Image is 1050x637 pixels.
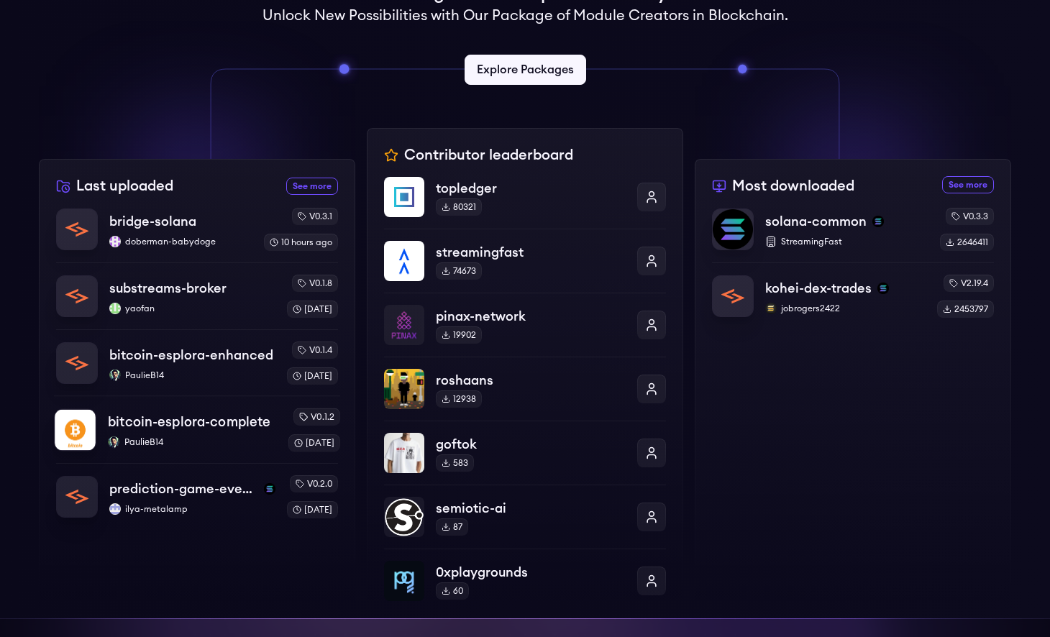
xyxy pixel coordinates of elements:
[56,262,338,329] a: substreams-brokersubstreams-brokeryaofanyaofanv0.1.8[DATE]
[436,178,626,198] p: topledger
[384,305,424,345] img: pinax-network
[713,276,753,316] img: kohei-dex-trades
[937,301,994,318] div: 2453797
[57,209,97,249] img: bridge-solana
[56,329,338,396] a: bitcoin-esplora-enhancedbitcoin-esplora-enhancedPaulieB14PaulieB14v0.1.4[DATE]
[384,369,424,409] img: roshaans
[384,421,666,485] a: goftokgoftok583
[287,367,338,385] div: [DATE]
[436,434,626,454] p: goftok
[765,211,867,232] p: solana-common
[384,549,666,601] a: 0xplaygrounds0xplaygrounds60
[288,434,340,452] div: [DATE]
[57,343,97,383] img: bitcoin-esplora-enhanced
[287,301,338,318] div: [DATE]
[109,370,275,381] p: PaulieB14
[436,454,474,472] div: 583
[56,463,338,518] a: prediction-game-eventsprediction-game-eventssolanailya-metalampilya-metalampv0.2.0[DATE]
[384,293,666,357] a: pinax-networkpinax-network19902
[384,561,424,601] img: 0xplaygrounds
[109,503,275,515] p: ilya-metalamp
[384,433,424,473] img: goftok
[436,198,482,216] div: 80321
[57,276,97,316] img: substreams-broker
[290,475,338,492] div: v0.2.0
[877,283,889,294] img: solana
[286,178,338,195] a: See more recently uploaded packages
[109,345,273,365] p: bitcoin-esplora-enhanced
[56,208,338,262] a: bridge-solanabridge-solanadoberman-babydogedoberman-babydogev0.3.110 hours ago
[384,177,666,229] a: topledgertopledger80321
[293,408,340,426] div: v0.1.2
[287,501,338,518] div: [DATE]
[292,208,338,225] div: v0.3.1
[57,477,97,517] img: prediction-game-events
[109,479,258,499] p: prediction-game-events
[292,342,338,359] div: v0.1.4
[109,236,252,247] p: doberman-babydoge
[109,303,275,314] p: yaofan
[384,497,424,537] img: semiotic-ai
[264,483,275,495] img: solana
[264,234,338,251] div: 10 hours ago
[942,176,994,193] a: See more most downloaded packages
[54,395,340,463] a: bitcoin-esplora-completebitcoin-esplora-completePaulieB14PaulieB14v0.1.2[DATE]
[436,262,482,280] div: 74673
[109,370,121,381] img: PaulieB14
[436,390,482,408] div: 12938
[465,55,586,85] a: Explore Packages
[944,275,994,292] div: v2.19.4
[108,436,119,448] img: PaulieB14
[262,6,788,26] h2: Unlock New Possibilities with Our Package of Module Creators in Blockchain.
[384,357,666,421] a: roshaansroshaans12938
[436,242,626,262] p: streamingfast
[765,303,926,314] p: jobrogers2422
[108,436,276,448] p: PaulieB14
[109,303,121,314] img: yaofan
[436,582,469,600] div: 60
[436,370,626,390] p: roshaans
[872,216,884,227] img: solana
[712,262,994,318] a: kohei-dex-tradeskohei-dex-tradessolanajobrogers2422jobrogers2422v2.19.42453797
[55,410,96,451] img: bitcoin-esplora-complete
[436,518,468,536] div: 87
[713,209,753,249] img: solana-common
[436,306,626,326] p: pinax-network
[436,562,626,582] p: 0xplaygrounds
[384,485,666,549] a: semiotic-aisemiotic-ai87
[436,498,626,518] p: semiotic-ai
[292,275,338,292] div: v0.1.8
[436,326,482,344] div: 19902
[109,211,196,232] p: bridge-solana
[109,278,227,298] p: substreams-broker
[712,208,994,262] a: solana-commonsolana-commonsolanaStreamingFastv0.3.32646411
[946,208,994,225] div: v0.3.3
[109,503,121,515] img: ilya-metalamp
[108,412,270,432] p: bitcoin-esplora-complete
[940,234,994,251] div: 2646411
[384,177,424,217] img: topledger
[384,241,424,281] img: streamingfast
[765,278,872,298] p: kohei-dex-trades
[765,303,777,314] img: jobrogers2422
[384,229,666,293] a: streamingfaststreamingfast74673
[109,236,121,247] img: doberman-babydoge
[765,236,928,247] p: StreamingFast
